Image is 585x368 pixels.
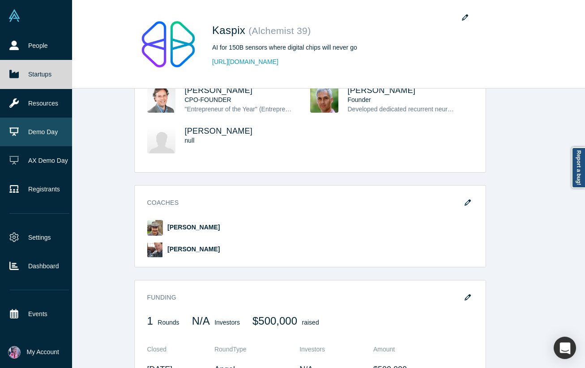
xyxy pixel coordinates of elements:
[214,340,299,359] th: Round
[147,242,163,258] img: William Allen
[252,315,319,334] div: raised
[185,96,231,103] span: CPO-FOUNDER
[185,86,253,95] a: [PERSON_NAME]
[147,340,214,359] th: Closed
[147,220,163,236] img: Ian Bergman
[252,315,297,327] span: $500,000
[348,86,416,95] a: [PERSON_NAME]
[27,347,59,357] span: My Account
[8,9,21,22] img: Alchemist Vault Logo
[572,147,585,188] a: Report a bug!
[348,96,371,103] span: Founder
[248,25,311,36] small: ( Alchemist 39 )
[147,315,153,327] span: 1
[185,127,253,135] a: [PERSON_NAME]
[8,346,21,359] img: Alex Miguel's Account
[212,24,248,36] span: Kaspix
[167,245,220,253] a: [PERSON_NAME]
[147,315,179,334] div: Rounds
[147,127,175,153] img: Eduardo Izquierdo's Profile Image
[167,224,220,231] a: [PERSON_NAME]
[310,86,338,113] img: Pablo Zegers's Profile Image
[212,57,278,67] a: [URL][DOMAIN_NAME]
[147,293,461,302] h3: Funding
[233,346,246,353] span: Type
[147,198,461,207] h3: Coaches
[192,315,240,334] div: Investors
[367,340,473,359] th: Amount
[212,43,463,52] div: AI for 150B sensors where digital chips will never go
[8,346,59,359] button: My Account
[299,340,367,359] th: Investors
[147,86,175,113] img: Andres Valdivieso's Profile Image
[192,315,210,327] span: N/A
[185,137,195,144] span: null
[137,13,200,76] img: Kaspix's Logo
